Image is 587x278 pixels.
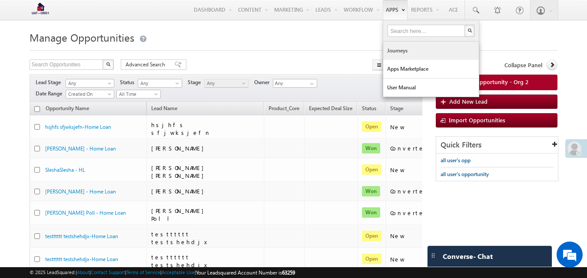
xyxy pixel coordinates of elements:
a: Terms of Service [126,269,160,275]
a: About [77,269,90,275]
span: Stage [390,105,403,111]
span: Add New Opportunity - Org 2 [449,78,528,86]
a: testttttt testshehdjx-Home Loan [45,233,118,239]
span: [PERSON_NAME] [151,187,208,195]
span: [PERSON_NAME] [PERSON_NAME] [151,164,208,179]
div: Converted [390,144,431,152]
a: Expected Deal Size [305,104,357,115]
a: Stage [386,104,408,115]
span: Open [362,254,381,264]
a: [PERSON_NAME] Poll - Home Loan [45,209,126,216]
a: User Manual [383,78,479,97]
span: Manage Opportunities [30,30,134,44]
div: Converted [390,187,431,195]
span: Date Range [36,90,66,98]
input: Check all records [34,106,40,112]
input: Type to Search [273,79,317,88]
div: New [390,255,431,263]
div: Converted [390,209,431,217]
span: Opportunity Name [46,105,89,111]
a: Any [138,79,182,88]
a: Apps Marketplace [383,60,479,78]
a: [PERSON_NAME] - Home Loan [45,188,116,195]
span: Expected Deal Size [309,105,352,111]
div: Quick Filters [436,137,558,154]
span: Open [362,231,381,241]
span: All Time [117,90,158,98]
a: SleshaSlesha - HL [45,167,85,173]
span: Add New Lead [449,98,488,105]
span: © 2025 LeadSquared | | | | | [30,268,295,277]
span: Lead Stage [36,78,64,86]
a: Status [358,104,381,115]
button: Actions [372,59,422,70]
a: Add New Opportunity - Org 2 [436,75,558,90]
img: Custom Logo [30,2,51,17]
a: testttttt testshehdjx-Home Loan [45,256,118,262]
span: Your Leadsquared Account Number is [196,269,295,276]
span: Collapse Panel [504,61,542,69]
a: Any [66,79,114,88]
a: Acceptable Use [162,269,195,275]
span: testttttt testshehdjx [151,230,209,245]
span: Open [362,121,381,132]
span: Won [362,207,380,218]
a: [PERSON_NAME] - Home Loan [45,145,116,152]
a: All Time [116,90,161,98]
span: Won [362,186,380,196]
span: Product_Core [269,105,299,111]
span: 63259 [282,269,295,276]
span: Any [138,79,179,87]
span: [PERSON_NAME] [151,144,208,152]
a: Any [204,79,249,88]
div: New [390,123,431,131]
span: Any [66,79,111,87]
span: Any [205,79,246,87]
span: Lead Name [147,104,182,115]
span: all user's opp [441,157,471,164]
div: New [390,232,431,240]
a: Created On [66,90,114,98]
span: Won [362,143,380,154]
div: New [390,166,431,174]
a: hsjhfs sfjwksjefn-Home Loan [45,124,111,130]
span: Created On [66,90,111,98]
span: Open [362,164,381,175]
span: Converse - Chat [443,252,493,260]
span: Import Opportunities [449,116,505,124]
img: carter-drag [430,252,437,259]
a: Journeys [383,42,479,60]
span: Status [120,78,138,86]
span: Advanced Search [126,61,168,69]
a: Show All Items [305,79,316,88]
span: Owner [254,78,273,86]
a: Opportunity Name [41,104,93,115]
span: hsjhfs sfjwksjefn [151,121,211,136]
span: all user's opportunity [441,171,489,177]
span: [PERSON_NAME] Poll [151,207,208,222]
span: Stage [188,78,204,86]
img: Search [468,28,472,33]
img: Search [106,62,110,66]
span: testttttt testshehdjx [151,253,209,268]
a: Contact Support [91,269,125,275]
input: Search here... [388,25,466,37]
